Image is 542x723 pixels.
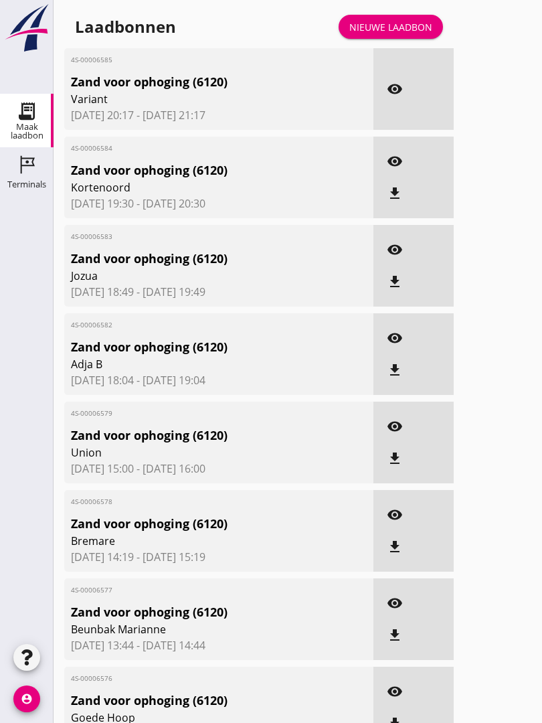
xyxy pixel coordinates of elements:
[75,16,176,37] div: Laadbonnen
[71,445,317,461] span: Union
[387,507,403,523] i: visibility
[71,232,317,242] span: 4S-00006583
[349,20,432,34] div: Nieuwe laadbon
[71,673,317,684] span: 4S-00006576
[71,408,317,418] span: 4S-00006579
[71,195,367,212] span: [DATE] 19:30 - [DATE] 20:30
[7,180,46,189] div: Terminals
[71,637,367,653] span: [DATE] 13:44 - [DATE] 14:44
[71,143,317,153] span: 4S-00006584
[71,497,317,507] span: 4S-00006578
[71,356,317,372] span: Adja B
[71,268,317,284] span: Jozua
[71,338,317,356] span: Zand voor ophoging (6120)
[71,73,317,91] span: Zand voor ophoging (6120)
[71,533,317,549] span: Bremare
[339,15,443,39] a: Nieuwe laadbon
[71,107,367,123] span: [DATE] 20:17 - [DATE] 21:17
[71,284,367,300] span: [DATE] 18:49 - [DATE] 19:49
[387,242,403,258] i: visibility
[71,461,367,477] span: [DATE] 15:00 - [DATE] 16:00
[71,372,367,388] span: [DATE] 18:04 - [DATE] 19:04
[387,684,403,700] i: visibility
[71,692,317,710] span: Zand voor ophoging (6120)
[387,451,403,467] i: file_download
[71,161,317,179] span: Zand voor ophoging (6120)
[71,320,317,330] span: 4S-00006582
[387,274,403,290] i: file_download
[387,81,403,97] i: visibility
[387,330,403,346] i: visibility
[71,549,367,565] span: [DATE] 14:19 - [DATE] 15:19
[387,595,403,611] i: visibility
[71,426,317,445] span: Zand voor ophoging (6120)
[71,179,317,195] span: Kortenoord
[71,603,317,621] span: Zand voor ophoging (6120)
[387,418,403,434] i: visibility
[387,362,403,378] i: file_download
[71,515,317,533] span: Zand voor ophoging (6120)
[71,585,317,595] span: 4S-00006577
[387,153,403,169] i: visibility
[387,627,403,643] i: file_download
[387,539,403,555] i: file_download
[387,185,403,202] i: file_download
[71,55,317,65] span: 4S-00006585
[3,3,51,53] img: logo-small.a267ee39.svg
[71,250,317,268] span: Zand voor ophoging (6120)
[71,621,317,637] span: Beunbak Marianne
[13,686,40,712] i: account_circle
[71,91,317,107] span: Variant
